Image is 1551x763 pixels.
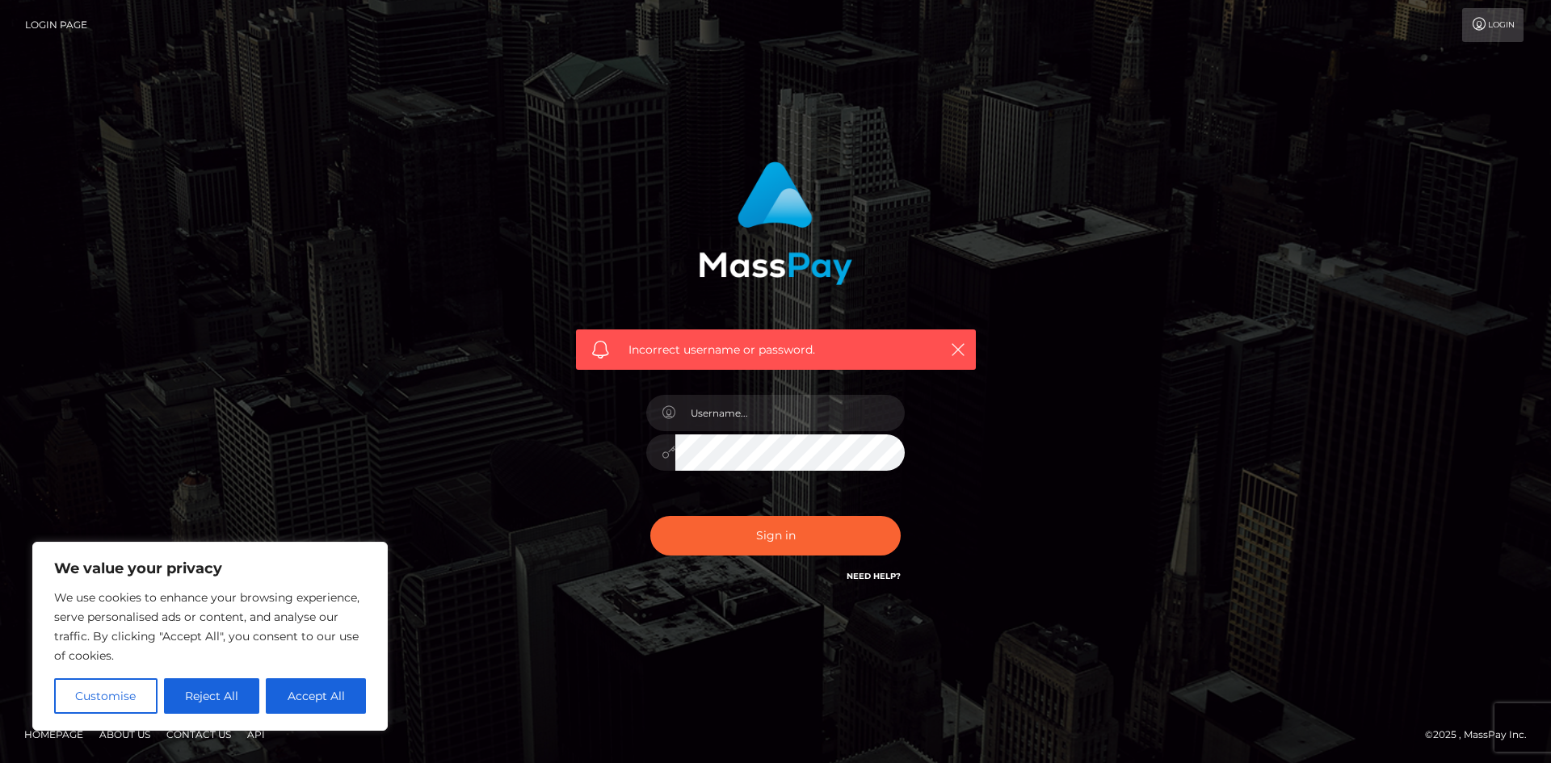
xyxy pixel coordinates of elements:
[25,8,87,42] a: Login Page
[650,516,901,555] button: Sign in
[160,722,237,747] a: Contact Us
[1425,726,1539,744] div: © 2025 , MassPay Inc.
[628,342,923,358] span: Incorrect username or password.
[699,161,852,285] img: MassPay Login
[32,542,388,731] div: We value your privacy
[54,678,158,714] button: Customise
[164,678,260,714] button: Reject All
[54,559,366,578] p: We value your privacy
[675,395,905,431] input: Username...
[93,722,157,747] a: About Us
[18,722,90,747] a: Homepage
[241,722,271,747] a: API
[266,678,366,714] button: Accept All
[1462,8,1524,42] a: Login
[54,588,366,665] p: We use cookies to enhance your browsing experience, serve personalised ads or content, and analys...
[847,571,901,581] a: Need Help?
